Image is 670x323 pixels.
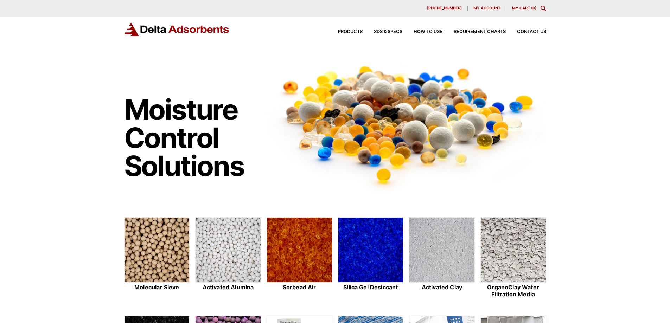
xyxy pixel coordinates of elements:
span: My account [473,6,500,10]
span: Contact Us [517,30,546,34]
a: How to Use [402,30,442,34]
span: 0 [532,6,535,11]
a: Silica Gel Desiccant [338,217,404,299]
a: [PHONE_NUMBER] [421,6,468,11]
h2: Sorbead Air [267,284,332,291]
span: How to Use [414,30,442,34]
h2: OrganoClay Water Filtration Media [480,284,546,297]
a: Requirement Charts [442,30,506,34]
a: Contact Us [506,30,546,34]
a: SDS & SPECS [363,30,402,34]
span: Products [338,30,363,34]
img: Image [267,53,546,195]
a: Activated Clay [409,217,475,299]
a: My account [468,6,506,11]
img: Delta Adsorbents [124,22,230,36]
a: Molecular Sieve [124,217,190,299]
span: SDS & SPECS [374,30,402,34]
a: Products [327,30,363,34]
span: Requirement Charts [454,30,506,34]
h2: Molecular Sieve [124,284,190,291]
span: [PHONE_NUMBER] [427,6,462,10]
h2: Silica Gel Desiccant [338,284,404,291]
a: Activated Alumina [195,217,261,299]
h1: Moisture Control Solutions [124,96,260,180]
h2: Activated Alumina [195,284,261,291]
h2: Activated Clay [409,284,475,291]
a: Sorbead Air [267,217,332,299]
a: OrganoClay Water Filtration Media [480,217,546,299]
div: Toggle Modal Content [541,6,546,11]
a: My Cart (0) [512,6,536,11]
